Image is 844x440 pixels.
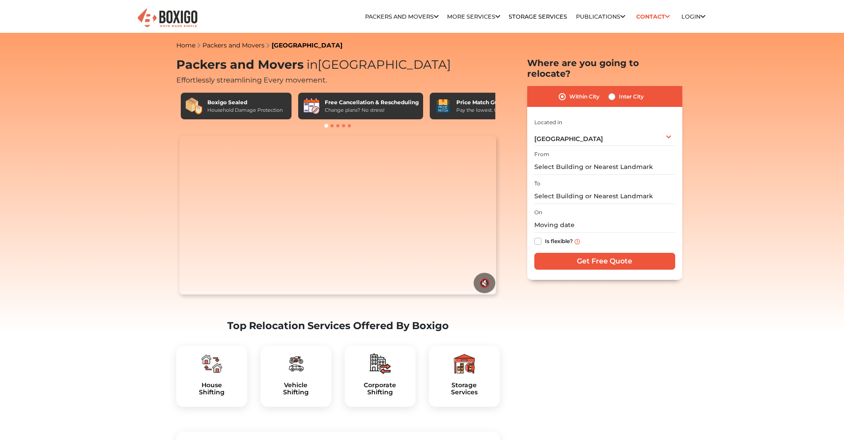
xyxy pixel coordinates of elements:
div: Change plans? No stress! [325,106,419,114]
div: Free Cancellation & Rescheduling [325,98,419,106]
label: To [534,180,541,188]
a: Packers and Movers [365,13,439,20]
a: HouseShifting [183,381,240,397]
a: Contact [634,10,673,24]
span: [GEOGRAPHIC_DATA] [303,57,451,72]
label: Is flexible? [545,236,573,245]
h2: Top Relocation Services Offered By Boxigo [176,320,500,332]
label: Within City [569,91,599,102]
h1: Packers and Movers [176,58,500,72]
h2: Where are you going to relocate? [527,58,682,79]
img: Boxigo Sealed [185,97,203,115]
a: [GEOGRAPHIC_DATA] [272,41,342,49]
img: Free Cancellation & Rescheduling [303,97,320,115]
a: More services [447,13,500,20]
label: From [534,150,549,158]
label: Located in [534,118,562,126]
a: Home [176,41,195,49]
input: Get Free Quote [534,253,675,270]
img: boxigo_packers_and_movers_plan [369,353,391,374]
button: 🔇 [474,273,495,293]
input: Select Building or Nearest Landmark [534,159,675,175]
img: Boxigo [136,8,198,29]
h5: Storage Services [436,381,493,397]
img: boxigo_packers_and_movers_plan [201,353,222,374]
a: StorageServices [436,381,493,397]
label: On [534,208,542,216]
h5: Corporate Shifting [352,381,408,397]
input: Moving date [534,217,675,233]
a: VehicleShifting [268,381,324,397]
img: Price Match Guarantee [434,97,452,115]
video: Your browser does not support the video tag. [179,136,496,295]
div: Household Damage Protection [207,106,283,114]
input: Select Building or Nearest Landmark [534,189,675,204]
div: Pay the lowest. Guaranteed! [456,106,524,114]
img: boxigo_packers_and_movers_plan [285,353,307,374]
a: Publications [576,13,625,20]
a: Storage Services [509,13,567,20]
label: Inter City [619,91,644,102]
a: CorporateShifting [352,381,408,397]
span: in [307,57,318,72]
img: boxigo_packers_and_movers_plan [454,353,475,374]
span: Effortlessly streamlining Every movement. [176,76,327,84]
div: Boxigo Sealed [207,98,283,106]
a: Login [681,13,705,20]
div: Price Match Guarantee [456,98,524,106]
img: info [575,239,580,244]
span: [GEOGRAPHIC_DATA] [534,135,603,143]
h5: Vehicle Shifting [268,381,324,397]
a: Packers and Movers [202,41,264,49]
h5: House Shifting [183,381,240,397]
